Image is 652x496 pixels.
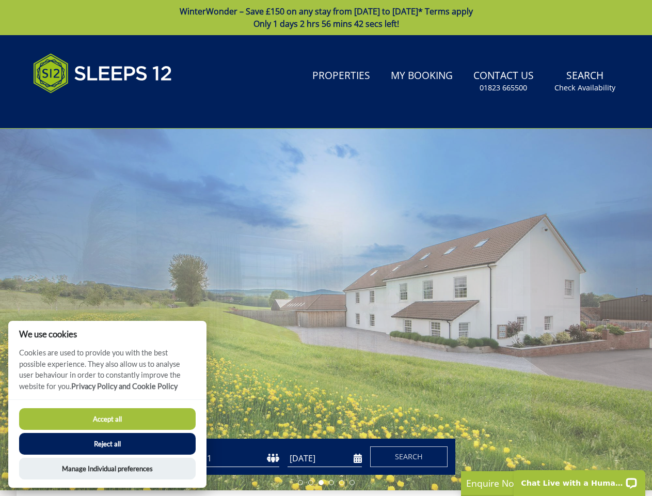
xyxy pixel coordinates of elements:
[370,446,448,467] button: Search
[253,18,399,29] span: Only 1 days 2 hrs 56 mins 42 secs left!
[550,65,619,98] a: SearchCheck Availability
[33,48,172,99] img: Sleeps 12
[71,382,178,391] a: Privacy Policy and Cookie Policy
[395,452,423,461] span: Search
[8,347,206,399] p: Cookies are used to provide you with the best possible experience. They also allow us to analyse ...
[507,463,652,496] iframe: LiveChat chat widget
[466,476,621,490] p: Enquire Now
[387,65,457,88] a: My Booking
[554,83,615,93] small: Check Availability
[19,433,196,455] button: Reject all
[28,105,136,114] iframe: Customer reviews powered by Trustpilot
[288,450,362,467] input: Arrival Date
[480,83,527,93] small: 01823 665500
[19,408,196,430] button: Accept all
[19,458,196,479] button: Manage Individual preferences
[469,65,538,98] a: Contact Us01823 665500
[308,65,374,88] a: Properties
[8,329,206,339] h2: We use cookies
